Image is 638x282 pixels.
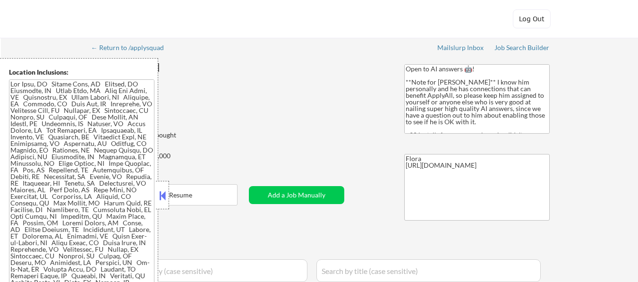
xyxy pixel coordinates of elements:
[494,44,550,53] a: Job Search Builder
[91,44,173,53] a: ← Return to /applysquad
[437,44,485,51] div: Mailslurp Inbox
[9,68,154,77] div: Location Inclusions:
[92,151,249,161] div: $210,000
[92,130,249,140] div: 43 sent / 220 bought
[91,44,173,51] div: ← Return to /applysquad
[437,44,485,53] a: Mailslurp Inbox
[95,259,307,282] input: Search by company (case sensitive)
[494,44,550,51] div: Job Search Builder
[92,61,286,73] div: [PERSON_NAME]
[316,259,541,282] input: Search by title (case sensitive)
[249,186,344,204] button: Add a Job Manually
[513,9,551,28] button: Log Out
